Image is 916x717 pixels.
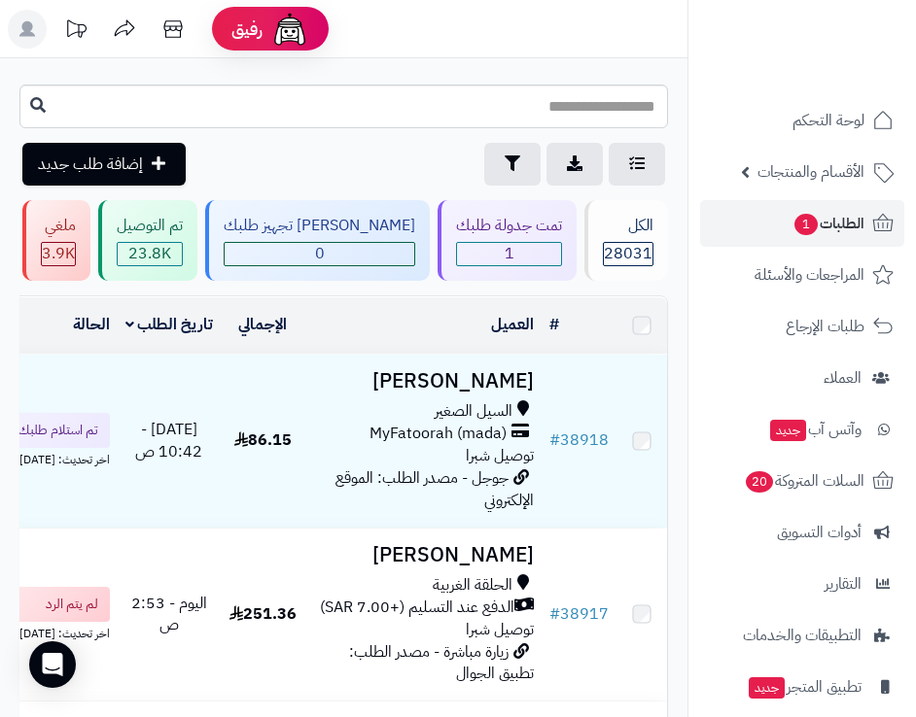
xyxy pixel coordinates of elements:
span: وآتس آب [768,416,862,443]
a: لوحة التحكم [700,97,904,144]
span: توصيل شبرا [466,444,534,467]
div: ملغي [41,215,76,237]
span: السلات المتروكة [744,467,864,495]
a: [PERSON_NAME] تجهيز طلبك 0 [201,200,434,281]
div: تمت جدولة طلبك [456,215,562,237]
span: الأقسام والمنتجات [757,158,864,186]
span: 1 [793,213,819,236]
span: جديد [770,420,806,441]
a: تم التوصيل 23.8K [94,200,201,281]
span: الحلقة الغربية [433,574,512,597]
a: السلات المتروكة20 [700,458,904,504]
span: التقارير [825,570,862,597]
div: 3858 [42,243,75,265]
span: MyFatoorah (mada) [370,423,507,445]
span: تطبيق المتجر [747,673,862,700]
span: جديد [749,677,785,699]
a: العميل [491,313,534,336]
span: 86.15 [234,428,292,452]
span: 3.9K [42,243,75,265]
a: #38917 [549,602,609,626]
span: [DATE] - 10:42 ص [135,418,202,463]
span: 251.36 [229,602,297,626]
span: إضافة طلب جديد [38,153,143,176]
a: الإجمالي [238,313,287,336]
a: تطبيق المتجرجديد [700,664,904,710]
a: طلبات الإرجاع [700,303,904,350]
span: التطبيقات والخدمات [743,622,862,649]
h3: [PERSON_NAME] [312,544,534,566]
a: التقارير [700,561,904,607]
span: الطلبات [793,210,864,237]
span: زيارة مباشرة - مصدر الطلب: تطبيق الجوال [349,640,534,686]
span: # [549,602,560,626]
a: إضافة طلب جديد [22,143,186,186]
span: 1 [457,243,561,265]
span: 23.8K [118,243,182,265]
span: العملاء [824,364,862,392]
a: ملغي 3.9K [18,200,94,281]
span: تم استلام طلبك [18,421,98,440]
span: المراجعات والأسئلة [755,261,864,289]
a: # [549,313,559,336]
div: [PERSON_NAME] تجهيز طلبك [224,215,415,237]
span: توصيل شبرا [466,618,534,641]
span: الدفع عند التسليم (+7.00 SAR) [320,597,514,619]
span: السيل الصغير [435,400,512,423]
a: الكل28031 [581,200,672,281]
img: logo-2.png [784,15,898,55]
span: لوحة التحكم [793,107,864,134]
a: تحديثات المنصة [52,10,100,53]
span: # [549,428,560,452]
a: وآتس آبجديد [700,406,904,453]
a: الطلبات1 [700,200,904,247]
a: الحالة [73,313,110,336]
h3: [PERSON_NAME] [312,370,534,393]
img: ai-face.png [270,10,309,49]
span: أدوات التسويق [777,519,862,546]
span: رفيق [231,17,263,41]
a: العملاء [700,355,904,401]
span: لم يتم الرد [46,595,98,614]
a: تاريخ الطلب [125,313,214,336]
div: 23794 [118,243,182,265]
a: أدوات التسويق [700,509,904,556]
span: طلبات الإرجاع [786,313,864,340]
div: الكل [603,215,653,237]
a: #38918 [549,428,609,452]
a: المراجعات والأسئلة [700,252,904,298]
a: التطبيقات والخدمات [700,612,904,659]
a: تمت جدولة طلبك 1 [434,200,581,281]
span: 20 [745,470,775,494]
span: اليوم - 2:53 ص [131,592,207,637]
span: 28031 [604,243,652,265]
div: تم التوصيل [117,215,183,237]
span: جوجل - مصدر الطلب: الموقع الإلكتروني [335,466,534,512]
span: 0 [225,243,414,265]
div: Open Intercom Messenger [29,641,76,688]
